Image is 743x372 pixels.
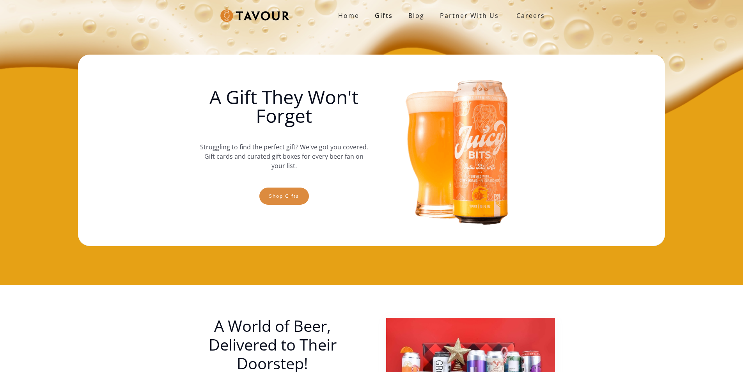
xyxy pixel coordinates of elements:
a: Blog [401,8,432,23]
p: Struggling to find the perfect gift? We've got you covered. Gift cards and curated gift boxes for... [200,135,368,178]
a: Gifts [367,8,401,23]
a: Home [330,8,367,23]
h1: A Gift They Won't Forget [200,88,368,125]
a: Shop gifts [259,188,309,205]
strong: Careers [516,8,545,23]
a: partner with us [432,8,507,23]
a: Careers [507,5,551,27]
strong: Home [338,11,359,20]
